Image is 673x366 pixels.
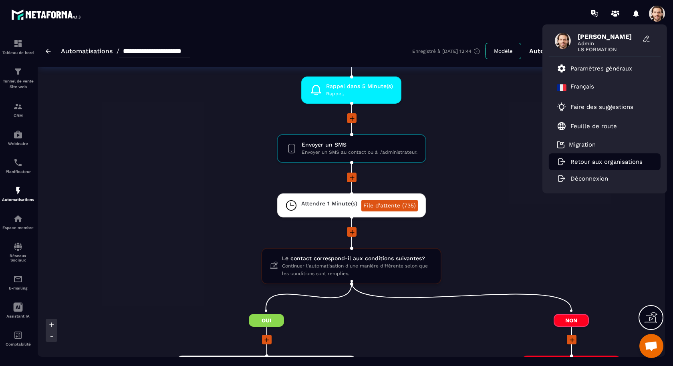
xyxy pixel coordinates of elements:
span: Envoyer un SMS [302,141,417,149]
span: [PERSON_NAME] [578,33,638,40]
span: / [117,47,119,55]
a: automationsautomationsEspace membre [2,208,34,236]
img: social-network [13,242,23,251]
a: Retour aux organisations [557,158,643,165]
span: Continuer l'automatisation d'une manière différente selon que les conditions sont remplies. [282,262,433,278]
p: Français [570,83,594,93]
a: Migration [557,141,596,149]
span: Oui [249,314,284,327]
p: Comptabilité [2,342,34,346]
span: Non [554,314,589,327]
img: automations [13,130,23,139]
span: Rappel. [326,90,393,98]
p: Tableau de bord [2,50,34,55]
a: Paramètres généraux [557,64,632,73]
a: Faire des suggestions [557,102,643,112]
p: Tunnel de vente Site web [2,78,34,90]
a: accountantaccountantComptabilité [2,324,34,352]
p: Paramètres généraux [570,65,632,72]
a: social-networksocial-networkRéseaux Sociaux [2,236,34,268]
img: automations [13,186,23,195]
p: Automatisations [2,197,34,202]
img: email [13,274,23,284]
p: Retour aux organisations [570,158,643,165]
img: formation [13,67,23,76]
div: Ouvrir le chat [639,334,663,358]
p: Webinaire [2,141,34,146]
img: arrow [46,49,51,54]
p: Feuille de route [570,123,617,130]
img: accountant [13,330,23,340]
p: Réseaux Sociaux [2,253,34,262]
img: scheduler [13,158,23,167]
p: CRM [2,113,34,118]
a: automationsautomationsWebinaire [2,124,34,152]
button: Modèle [486,43,521,59]
span: Envoyer un SMS au contact ou à l'administrateur. [302,149,417,156]
img: formation [13,39,23,48]
a: formationformationTableau de bord [2,33,34,61]
span: Admin [578,40,638,46]
a: Feuille de route [557,121,617,131]
img: logo [11,7,83,22]
div: Enregistré à [412,48,486,55]
p: Assistant IA [2,314,34,318]
span: Rappel dans 5 Minute(s) [326,82,393,90]
span: Le contact correspond-il aux conditions suivantes? [282,255,433,262]
p: Espace membre [2,225,34,230]
a: schedulerschedulerPlanificateur [2,152,34,180]
img: formation [13,102,23,111]
span: LS FORMATION [578,46,638,52]
a: Assistant IA [2,296,34,324]
a: formationformationTunnel de vente Site web [2,61,34,96]
a: File d'attente (735) [361,200,418,211]
a: Automatisations [61,47,113,55]
img: automations [13,214,23,223]
p: Planificateur [2,169,34,174]
p: E-mailing [2,286,34,290]
span: Attendre 1 Minute(s) [301,200,357,207]
p: Migration [569,141,596,148]
a: automationsautomationsAutomatisations [2,180,34,208]
p: Faire des suggestions [570,103,633,111]
p: Déconnexion [570,175,608,182]
a: emailemailE-mailing [2,268,34,296]
a: formationformationCRM [2,96,34,124]
p: Automation active [529,47,588,55]
p: [DATE] 12:44 [442,48,472,54]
